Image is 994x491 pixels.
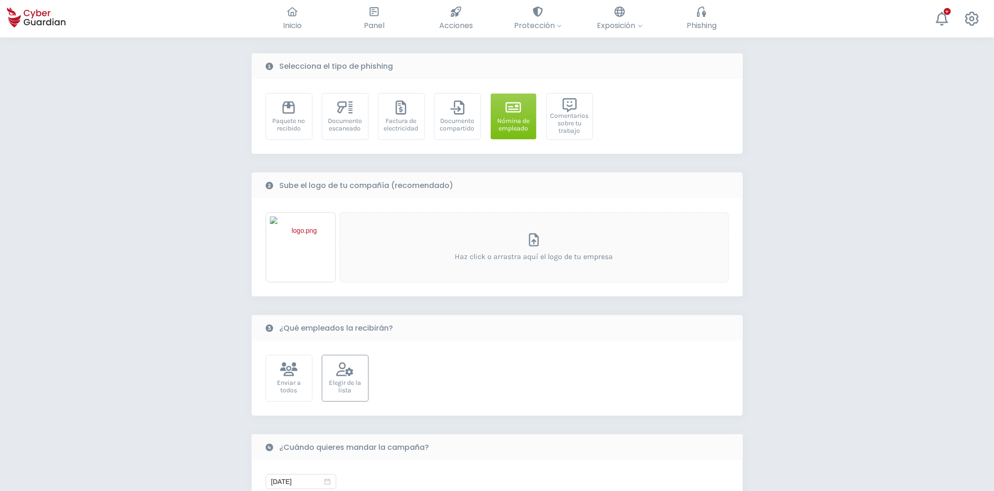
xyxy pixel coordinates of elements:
[271,117,307,132] div: Paquete no recibido
[252,4,334,34] button: Inicio
[687,20,717,31] span: Phishing
[283,20,302,31] span: Inicio
[327,379,363,394] div: Elegir de la lista
[450,233,618,261] button: Haz click o arrastra aquí el logo de tu empresa
[597,20,643,31] span: Exposición
[280,180,454,191] b: Sube el logo de tu compañía (recomendado)
[944,8,951,15] div: +
[450,252,618,261] p: Haz click o arrastra aquí el logo de tu empresa
[579,4,661,34] button: Exposición
[439,117,476,132] div: Documento compartido
[495,117,532,132] div: Nómina de empleado
[327,117,363,132] div: Documento escaneado
[280,323,393,334] b: ¿Qué empleados la recibirán?
[415,4,497,34] button: Acciones
[439,20,473,31] span: Acciones
[383,117,420,132] div: Factura de electricidad
[334,4,415,34] button: Panel
[271,379,307,394] div: Enviar a todos
[661,4,743,34] button: Phishing
[271,477,322,487] input: Seleccionar fecha
[514,20,562,31] span: Protección
[364,20,385,31] span: Panel
[280,442,429,453] b: ¿Cuándo quieres mandar la campaña?
[497,4,579,34] button: Protección
[551,112,589,135] div: Comentarios sobre tu trabajo
[280,61,393,72] b: Selecciona el tipo de phishing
